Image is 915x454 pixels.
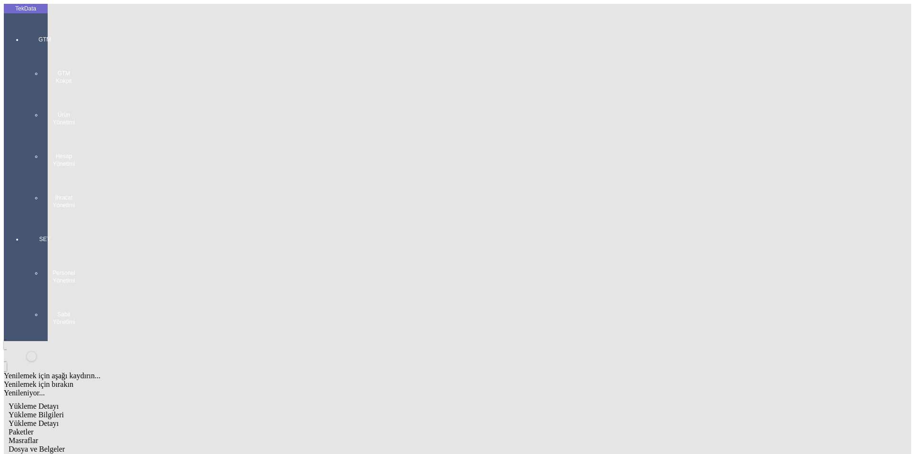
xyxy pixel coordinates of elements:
[30,235,59,243] span: SET
[9,419,59,427] span: Yükleme Detayı
[9,411,64,419] span: Yükleme Bilgileri
[9,402,59,410] span: Yükleme Detayı
[4,372,768,380] div: Yenilemek için aşağı kaydırın...
[4,389,768,397] div: Yenileniyor...
[50,152,78,168] span: Hesap Yönetimi
[4,380,768,389] div: Yenilemek için bırakın
[30,36,59,43] span: GTM
[9,428,33,436] span: Paketler
[50,194,78,209] span: İhracat Yönetimi
[50,70,78,85] span: GTM Kokpit
[50,311,78,326] span: Sabit Yönetimi
[50,111,78,126] span: Ürün Yönetimi
[50,269,78,284] span: Personel Yönetimi
[9,445,65,453] span: Dosya ve Belgeler
[9,436,38,444] span: Masraflar
[4,5,48,12] div: TekData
